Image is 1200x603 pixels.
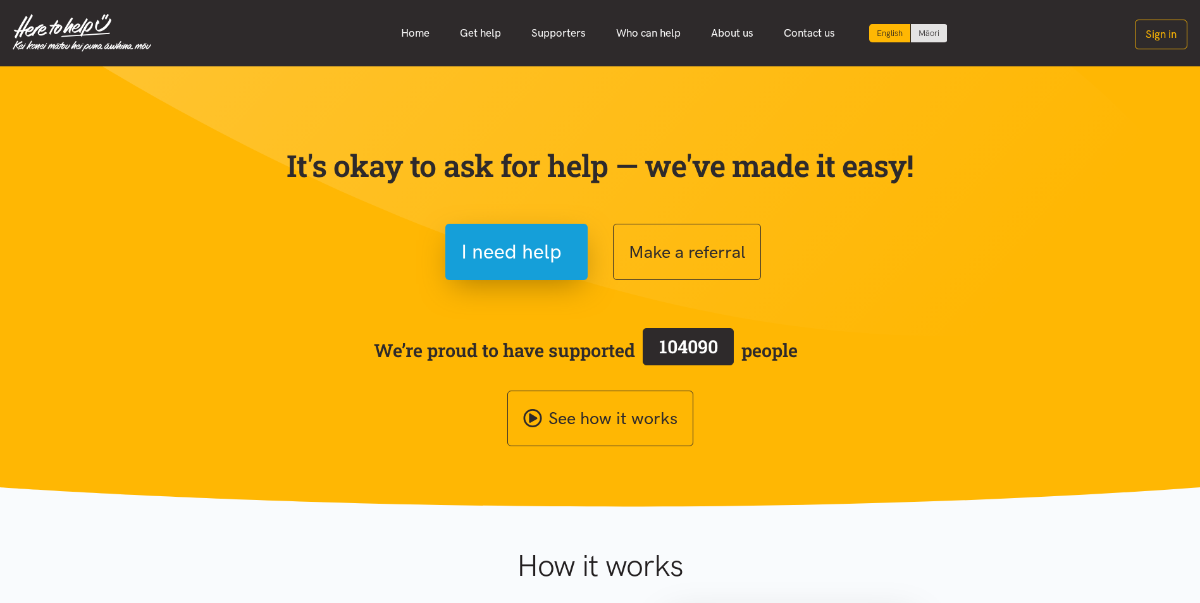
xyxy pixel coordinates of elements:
[284,147,917,184] p: It's okay to ask for help — we've made it easy!
[393,547,807,584] h1: How it works
[461,236,562,268] span: I need help
[613,224,761,280] button: Make a referral
[516,20,601,47] a: Supporters
[869,24,948,42] div: Language toggle
[13,14,151,52] img: Home
[601,20,696,47] a: Who can help
[911,24,947,42] a: Switch to Te Reo Māori
[445,20,516,47] a: Get help
[659,334,718,358] span: 104090
[1135,20,1187,49] button: Sign in
[635,326,741,375] a: 104090
[386,20,445,47] a: Home
[374,326,798,375] span: We’re proud to have supported people
[507,391,693,447] a: See how it works
[696,20,769,47] a: About us
[769,20,850,47] a: Contact us
[445,224,588,280] button: I need help
[869,24,911,42] div: Current language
